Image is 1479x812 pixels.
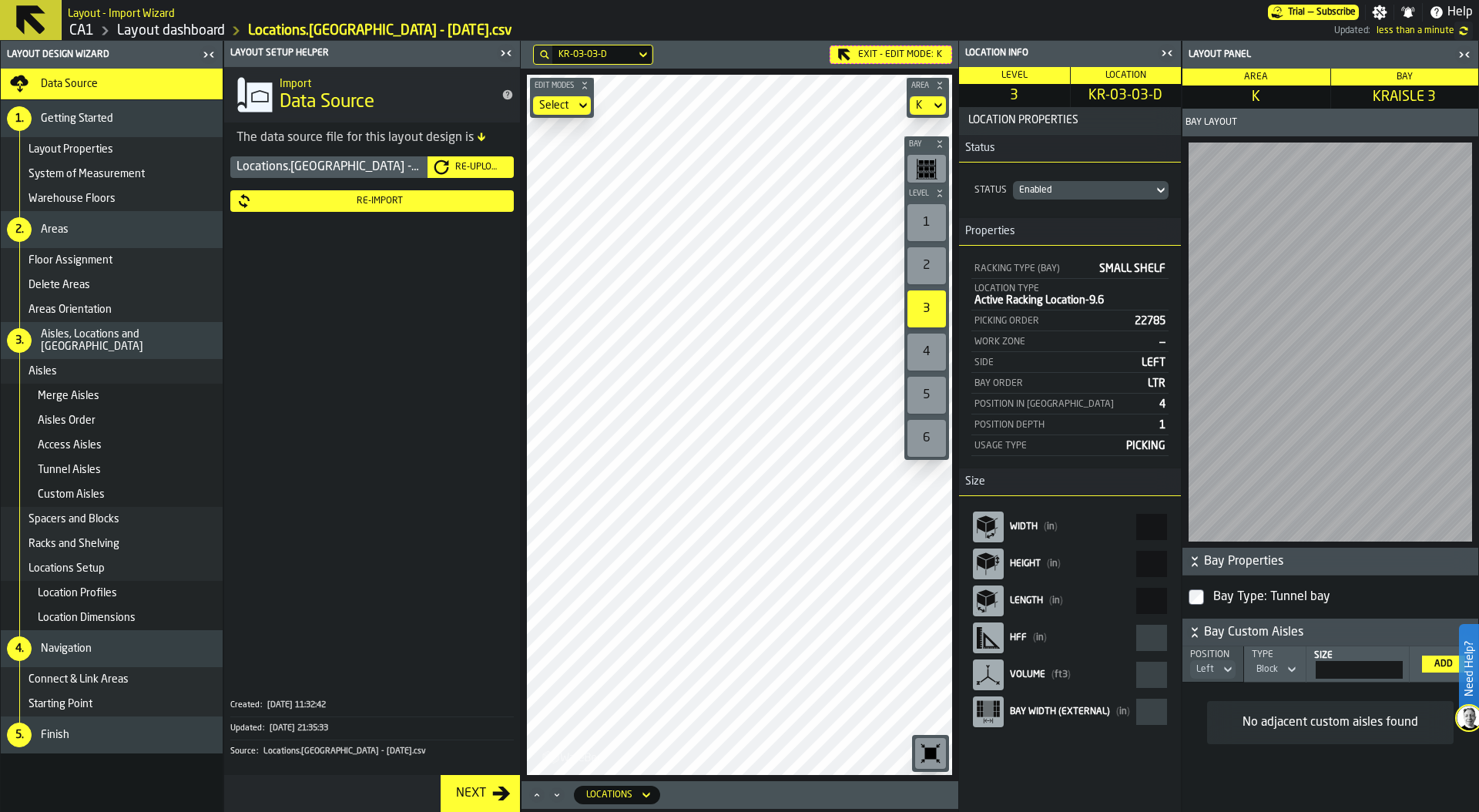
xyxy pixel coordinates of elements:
[450,784,492,803] div: Next
[224,67,520,122] div: title-Data Source
[1055,522,1058,532] span: )
[1204,552,1475,571] span: Bay Properties
[224,41,520,67] header: Layout Setup Helper
[962,114,1178,126] span: Location Properties
[907,204,946,241] div: 1
[974,295,1104,306] span: Active Racking Location-9.6
[1058,559,1061,569] span: )
[263,747,426,757] span: Locations.[GEOGRAPHIC_DATA] - [DATE].csv
[904,417,949,460] div: button-toolbar-undefined
[1186,117,1237,128] span: Bay Layout
[1182,548,1478,575] button: button-
[1256,664,1278,675] div: DropdownMenuValue-1
[971,352,1169,373] div: StatList-item-Side
[907,247,946,284] div: 2
[1249,649,1298,660] div: Type
[959,135,1181,163] h3: title-section-Status
[1010,707,1110,716] span: Bay Width (External)
[38,390,99,402] span: Merge Aisles
[1136,551,1167,577] input: react-aria1324156856-:rof: react-aria1324156856-:rof:
[1,248,223,273] li: menu Floor Assignment
[227,48,495,59] div: Layout Setup Helper
[1,69,223,100] li: menu Data Source
[1044,522,1047,532] span: (
[974,441,1120,451] div: Usage Type
[230,740,514,763] button: Source:Locations.[GEOGRAPHIC_DATA] - [DATE].csv
[540,50,549,59] div: hide filter
[904,152,949,186] div: button-toolbar-undefined
[257,747,258,757] span: :
[1,162,223,186] li: menu System of Measurement
[1182,619,1478,646] button: button-
[1,433,223,458] li: menu Access Aisles
[1186,89,1327,106] span: K
[1,41,223,69] header: Layout Design Wizard
[248,22,512,39] a: link-to-/wh/i/76e2a128-1b54-4d66-80d4-05ae4c277723/import/layout/734ba13b-34fa-4373-84a5-51d4d5ec...
[971,435,1169,456] div: StatList-item-Usage Type
[1010,522,1038,532] span: Width
[1334,89,1476,106] span: KRAISLE 3
[1244,72,1268,82] span: Area
[974,284,1159,294] div: Location Type
[263,723,264,733] span: :
[528,787,546,803] button: Maximize
[1033,633,1036,643] span: (
[530,78,594,93] button: button-
[971,582,1169,619] label: react-aria1324156856-:roh:
[68,5,175,20] h2: Sub Title
[230,156,428,178] div: Locations.CA1 - 08.26.25.csv
[1219,713,1441,732] div: No adjacent custom aisles found
[230,747,262,757] div: Source
[1156,44,1178,62] label: button-toggle-Close me
[69,22,94,39] a: link-to-/wh/i/76e2a128-1b54-4d66-80d4-05ae4c277723
[1,137,223,162] li: menu Layout Properties
[1047,559,1050,569] span: (
[1,482,223,507] li: menu Custom Aisles
[1334,25,1370,36] span: Updated:
[586,790,632,800] div: DropdownMenuValue-locations
[904,244,949,287] div: button-toolbar-undefined
[38,414,96,427] span: Aisles Order
[1,532,223,556] li: menu Racks and Shelving
[1314,651,1333,660] span: Size
[1182,41,1478,69] header: Layout panel
[1010,633,1027,643] span: HFF
[1268,5,1359,20] div: Menu Subscription
[1,630,223,667] li: menu Navigation
[1423,3,1479,22] label: button-toggle-Help
[1187,649,1236,660] div: Position
[1,556,223,581] li: menu Locations Setup
[962,48,1156,59] div: Location Info
[1,507,223,532] li: menu Spacers and Blocks
[916,99,924,112] div: DropdownMenuValue-K
[912,735,949,772] div: button-toolbar-undefined
[230,740,514,763] div: KeyValueItem-Source
[1136,625,1167,651] input: react-aria1324156856-:roj: react-aria1324156856-:roj:
[1136,588,1167,614] input: react-aria1324156856-:roh: react-aria1324156856-:roh:
[1159,399,1165,410] span: 4
[1136,662,1167,688] input: react-aria1324156856-:rol: react-aria1324156856-:rol:
[1250,649,1300,679] div: TypeDropdownMenuValue-1
[1,186,223,211] li: menu Warehouse Floors
[907,290,946,327] div: 3
[29,673,129,686] span: Connect & Link Areas
[29,168,145,180] span: System of Measurement
[1428,659,1459,669] div: Add
[1447,3,1473,22] span: Help
[38,587,117,599] span: Location Profiles
[230,723,268,733] div: Updated
[904,287,949,331] div: button-toolbar-undefined
[904,136,949,152] button: button-
[29,279,90,291] span: Delete Areas
[530,741,617,772] a: logo-header
[230,694,514,716] button: Created:[DATE] 11:32:42
[38,612,136,624] span: Location Dimensions
[428,156,514,178] button: button-Re-Upload
[574,786,660,804] div: DropdownMenuValue-locations
[1105,71,1146,80] span: Location
[962,87,1067,104] span: 3
[974,399,1153,410] div: Position in [GEOGRAPHIC_DATA]
[1394,5,1422,20] label: button-toggle-Notifications
[270,723,328,733] span: [DATE] 21:35:33
[552,45,651,64] div: DropdownMenuValue-KR-03-03-D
